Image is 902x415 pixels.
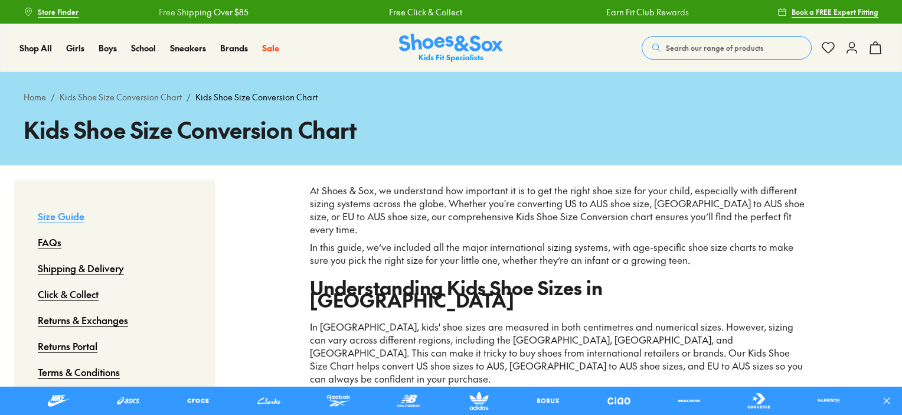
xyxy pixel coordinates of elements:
a: Book a FREE Expert Fitting [777,1,878,22]
a: Shipping & Delivery [38,255,124,281]
img: SNS_Logo_Responsive.svg [399,34,503,63]
a: Terms & Conditions [38,359,120,385]
button: Search our range of products [642,36,812,60]
div: / / [24,91,878,103]
span: Kids Shoe Size Conversion Chart [195,91,318,103]
a: Home [24,91,46,103]
a: Girls [66,42,84,54]
a: Boys [99,42,117,54]
span: Book a FREE Expert Fitting [792,6,878,17]
h1: Kids Shoe Size Conversion Chart [24,113,878,146]
a: Sneakers [170,42,206,54]
span: Search our range of products [666,43,763,53]
a: Brands [220,42,248,54]
a: School [131,42,156,54]
p: In this guide, we’ve included all the major international sizing systems, with age-specific shoe ... [310,241,808,267]
p: In [GEOGRAPHIC_DATA], kids' shoe sizes are measured in both centimetres and numerical sizes. Howe... [310,321,808,385]
a: Size Guide [38,203,84,229]
a: Privacy Policy [38,385,96,411]
a: Click & Collect [38,281,99,307]
a: Sale [262,42,279,54]
a: Shop All [19,42,52,54]
a: Shoes & Sox [399,34,503,63]
span: Store Finder [38,6,79,17]
p: At Shoes & Sox, we understand how important it is to get the right shoe size for your child, espe... [310,184,808,236]
a: Returns Portal [38,333,97,359]
a: Earn Fit Club Rewards [566,6,649,18]
a: Free Click & Collect [349,6,422,18]
a: FAQs [38,229,61,255]
a: Returns & Exchanges [38,307,128,333]
a: Store Finder [24,1,79,22]
h2: Understanding Kids Shoe Sizes in [GEOGRAPHIC_DATA] [310,281,808,307]
a: Kids Shoe Size Conversion Chart [60,91,182,103]
a: Free Shipping Over $85 [119,6,208,18]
